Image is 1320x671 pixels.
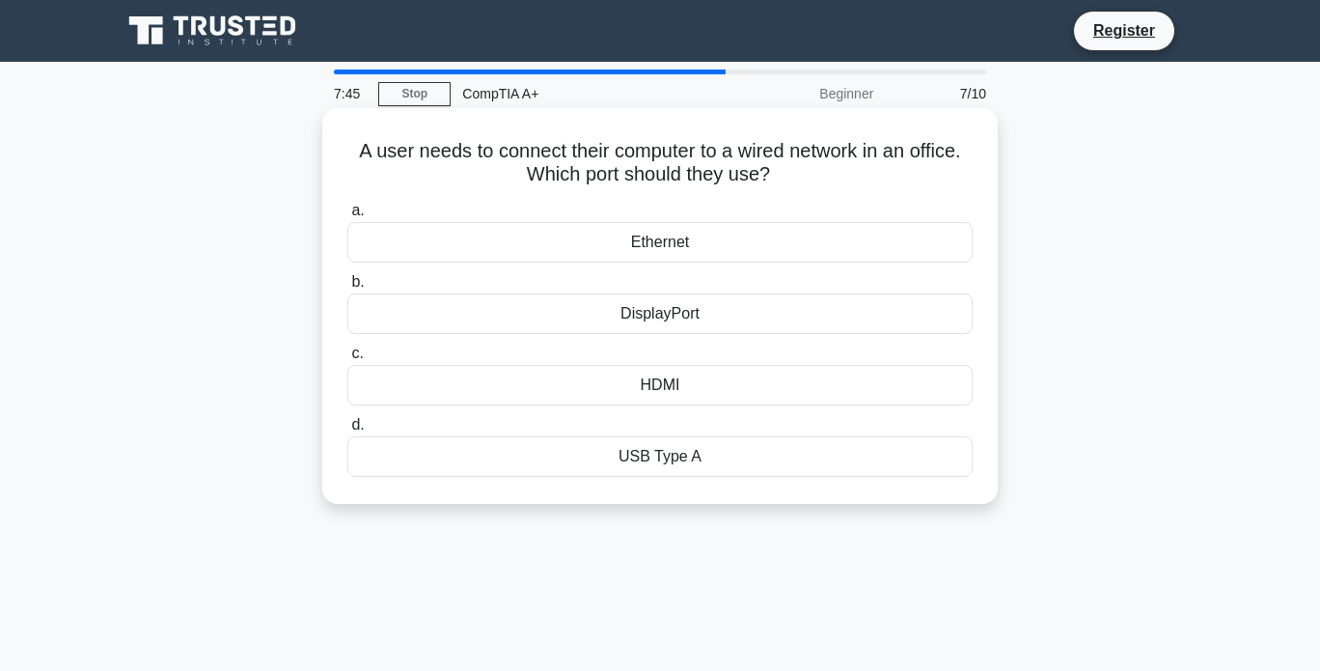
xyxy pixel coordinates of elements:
[1082,18,1167,42] a: Register
[351,416,364,433] span: d.
[351,345,363,361] span: c.
[347,222,973,263] div: Ethernet
[347,294,973,334] div: DisplayPort
[347,436,973,477] div: USB Type A
[378,82,451,106] a: Stop
[451,74,716,113] div: CompTIA A+
[351,273,364,290] span: b.
[716,74,885,113] div: Beginner
[345,139,975,187] h5: A user needs to connect their computer to a wired network in an office. Which port should they use?
[885,74,998,113] div: 7/10
[347,365,973,405] div: HDMI
[322,74,378,113] div: 7:45
[351,202,364,218] span: a.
